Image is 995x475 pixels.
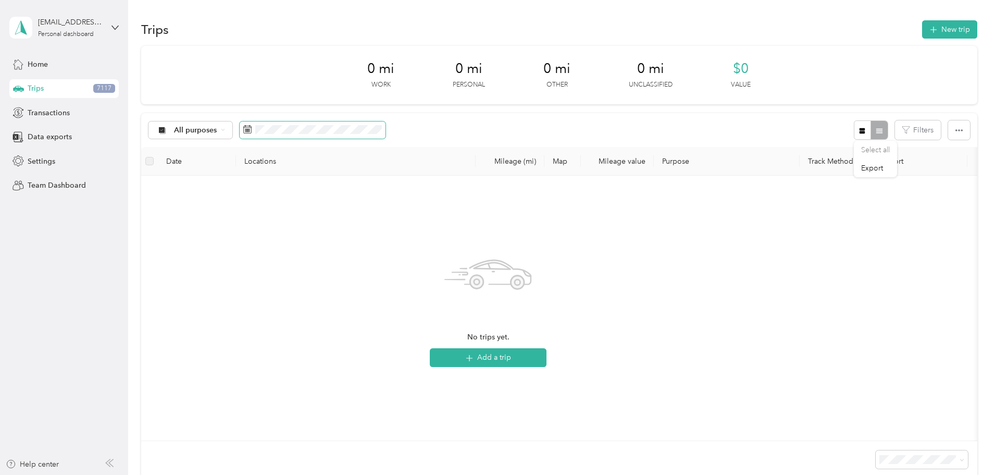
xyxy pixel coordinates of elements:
[733,60,749,77] span: $0
[895,120,941,140] button: Filters
[158,147,236,176] th: Date
[430,348,546,367] button: Add a trip
[371,80,391,90] p: Work
[28,180,86,191] span: Team Dashboard
[28,83,44,94] span: Trips
[581,147,654,176] th: Mileage value
[28,131,72,142] span: Data exports
[873,147,967,176] th: Report
[38,31,94,38] div: Personal dashboard
[800,147,873,176] th: Track Method
[922,20,977,39] button: New trip
[654,147,800,176] th: Purpose
[141,24,169,35] h1: Trips
[28,107,70,118] span: Transactions
[543,60,570,77] span: 0 mi
[453,80,485,90] p: Personal
[367,60,394,77] span: 0 mi
[546,80,568,90] p: Other
[93,84,115,93] span: 7117
[629,80,673,90] p: Unclassified
[28,156,55,167] span: Settings
[861,164,883,173] span: Export
[236,147,476,176] th: Locations
[937,417,995,475] iframe: Everlance-gr Chat Button Frame
[544,147,581,176] th: Map
[174,127,217,134] span: All purposes
[38,17,103,28] div: [EMAIL_ADDRESS][DOMAIN_NAME]
[6,459,59,470] button: Help center
[637,60,664,77] span: 0 mi
[455,60,482,77] span: 0 mi
[731,80,751,90] p: Value
[476,147,544,176] th: Mileage (mi)
[467,332,509,343] span: No trips yet.
[28,59,48,70] span: Home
